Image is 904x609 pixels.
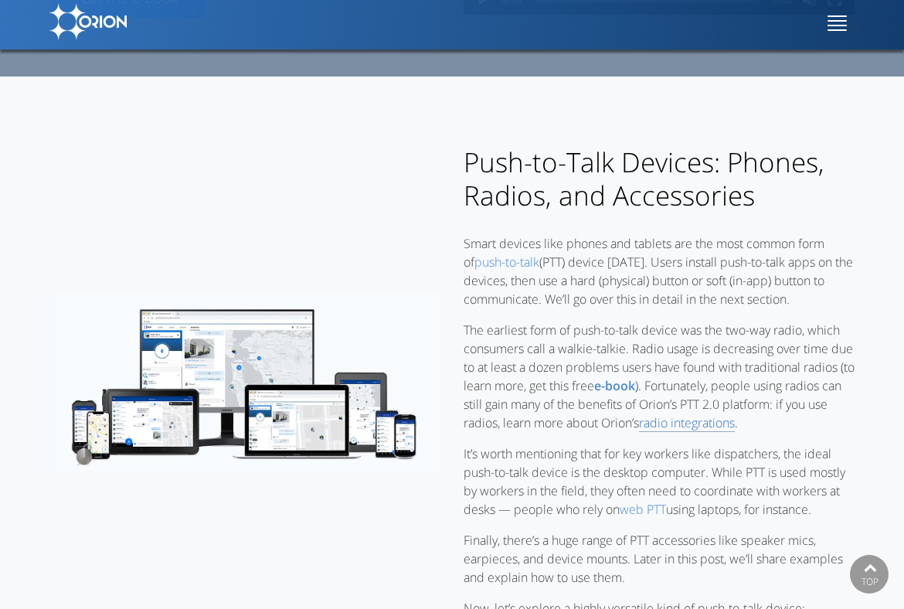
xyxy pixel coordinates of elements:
a: web PTT [620,501,666,519]
img: Orion [49,4,127,39]
p: Finally, there’s a huge range of PTT accessories like speaker mics, earpieces, and device mounts.... [464,531,855,587]
a: push-to-talk [474,253,539,271]
img: Push-to-talk devices - Android/iOS Phones and Tablets, Desktop PTT - Orion [49,292,440,475]
p: Smart devices like phones and tablets are the most common form of (PTT) device [DATE]. Users inst... [464,234,855,308]
b: e-book [594,377,635,394]
p: It’s worth mentioning that for key workers like dispatchers, the ideal push-to-talk device is the... [464,444,855,519]
a: radio integrations [639,414,735,432]
iframe: Chat Widget [827,535,904,609]
p: The earliest form of push-to-talk device was the two-way radio, which consumers call a walkie-tal... [464,321,855,432]
h2: Push-to-Talk Devices: Phones, Radios, and Accessories [464,145,855,212]
a: e-book [594,377,635,395]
